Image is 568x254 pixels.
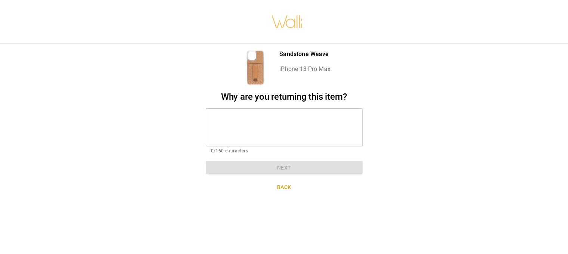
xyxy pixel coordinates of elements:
img: walli-inc.myshopify.com [271,6,303,38]
h2: Why are you returning this item? [206,92,363,102]
p: Sandstone Weave [279,50,330,59]
p: 0/160 characters [211,148,357,155]
p: iPhone 13 Pro Max [279,65,330,74]
button: Back [206,180,363,194]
